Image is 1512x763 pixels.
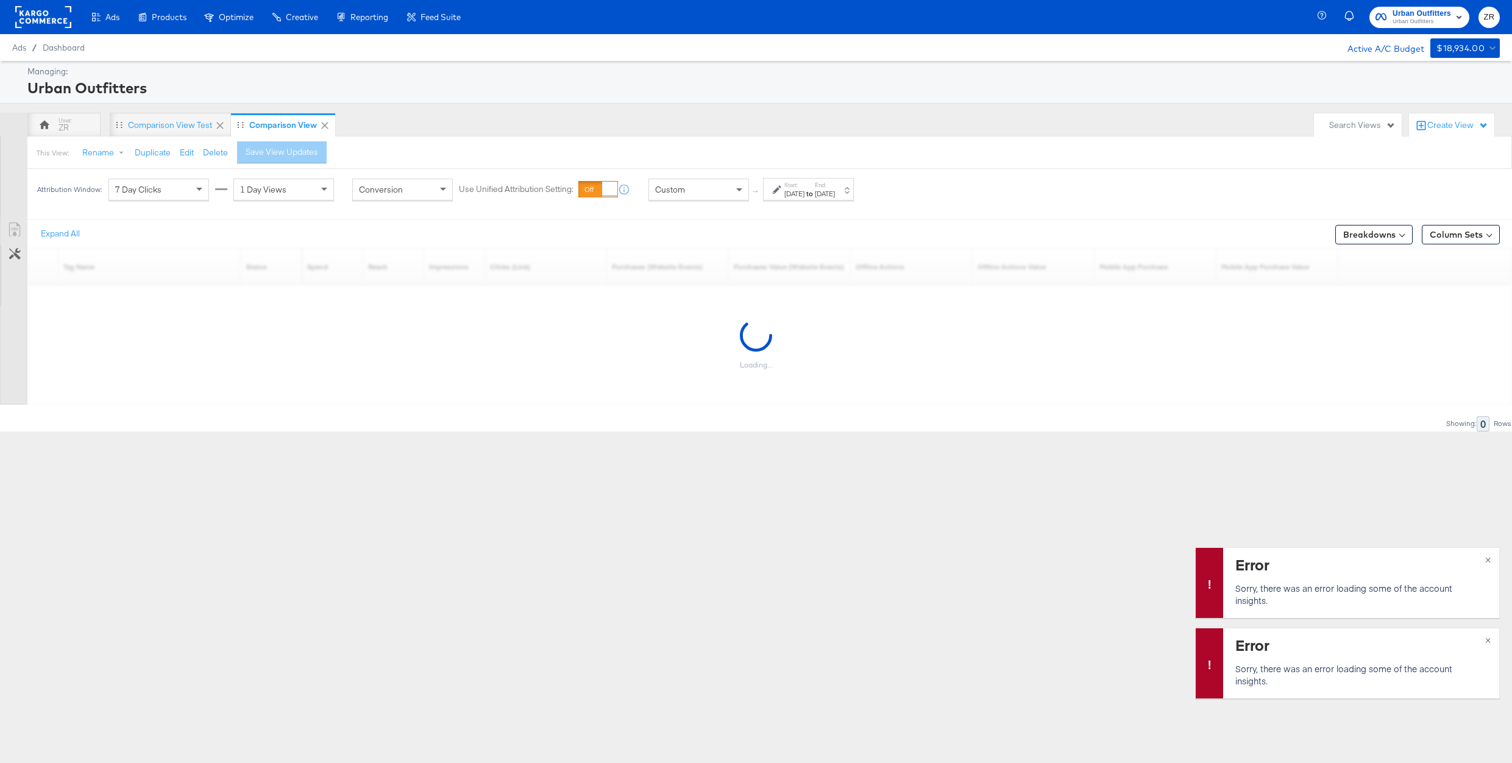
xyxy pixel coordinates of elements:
span: Ads [12,43,26,52]
button: Duplicate [135,147,171,158]
div: [DATE] [815,189,835,199]
div: Comparison View Test [128,119,212,131]
button: Column Sets [1422,225,1500,244]
label: Start: [784,181,804,189]
div: Managing: [27,66,1497,77]
button: Expand All [32,223,88,245]
div: Comparison View [249,119,317,131]
span: × [1485,632,1491,646]
div: Showing: [1446,419,1477,428]
button: × [1477,548,1499,570]
button: Rename [74,142,137,164]
span: Feed Suite [421,12,461,22]
div: Drag to reorder tab [116,121,122,128]
span: ↑ [750,190,762,194]
p: Sorry, there was an error loading some of the account insights. [1235,582,1484,606]
div: Loading... [740,360,773,370]
span: 1 Day Views [240,184,286,195]
button: Edit [180,147,194,158]
span: × [1485,552,1491,566]
p: Sorry, there was an error loading some of the account insights. [1235,662,1484,687]
div: Urban Outfitters [27,77,1497,98]
span: Conversion [359,184,403,195]
span: / [26,43,43,52]
div: 0 [1477,416,1489,431]
div: Rows [1493,419,1512,428]
span: Products [152,12,186,22]
div: Active A/C Budget [1335,38,1424,57]
div: This View: [37,148,69,158]
label: End: [815,181,835,189]
span: Creative [286,12,318,22]
div: Create View [1427,119,1488,132]
span: Reporting [350,12,388,22]
button: $18,934.00 [1430,38,1500,58]
a: Dashboard [43,43,85,52]
span: 7 Day Clicks [115,184,161,195]
div: Error [1235,554,1484,575]
div: Error [1235,634,1484,655]
button: × [1477,628,1499,650]
span: Ads [105,12,119,22]
button: Urban OutfittersUrban Outfitters [1369,7,1469,28]
span: Urban Outfitters [1393,17,1451,27]
button: Breakdowns [1335,225,1413,244]
button: ZR [1478,7,1500,28]
div: $18,934.00 [1436,41,1485,56]
span: ZR [1483,10,1495,24]
span: Urban Outfitters [1393,7,1451,20]
label: Use Unified Attribution Setting: [459,184,573,196]
span: Optimize [219,12,254,22]
div: Attribution Window: [37,185,102,194]
span: Custom [655,184,685,195]
div: Drag to reorder tab [237,121,244,128]
strong: to [804,189,815,198]
div: [DATE] [784,189,804,199]
div: ZR [59,122,69,133]
button: Delete [203,147,228,158]
div: Search Views [1329,119,1396,131]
